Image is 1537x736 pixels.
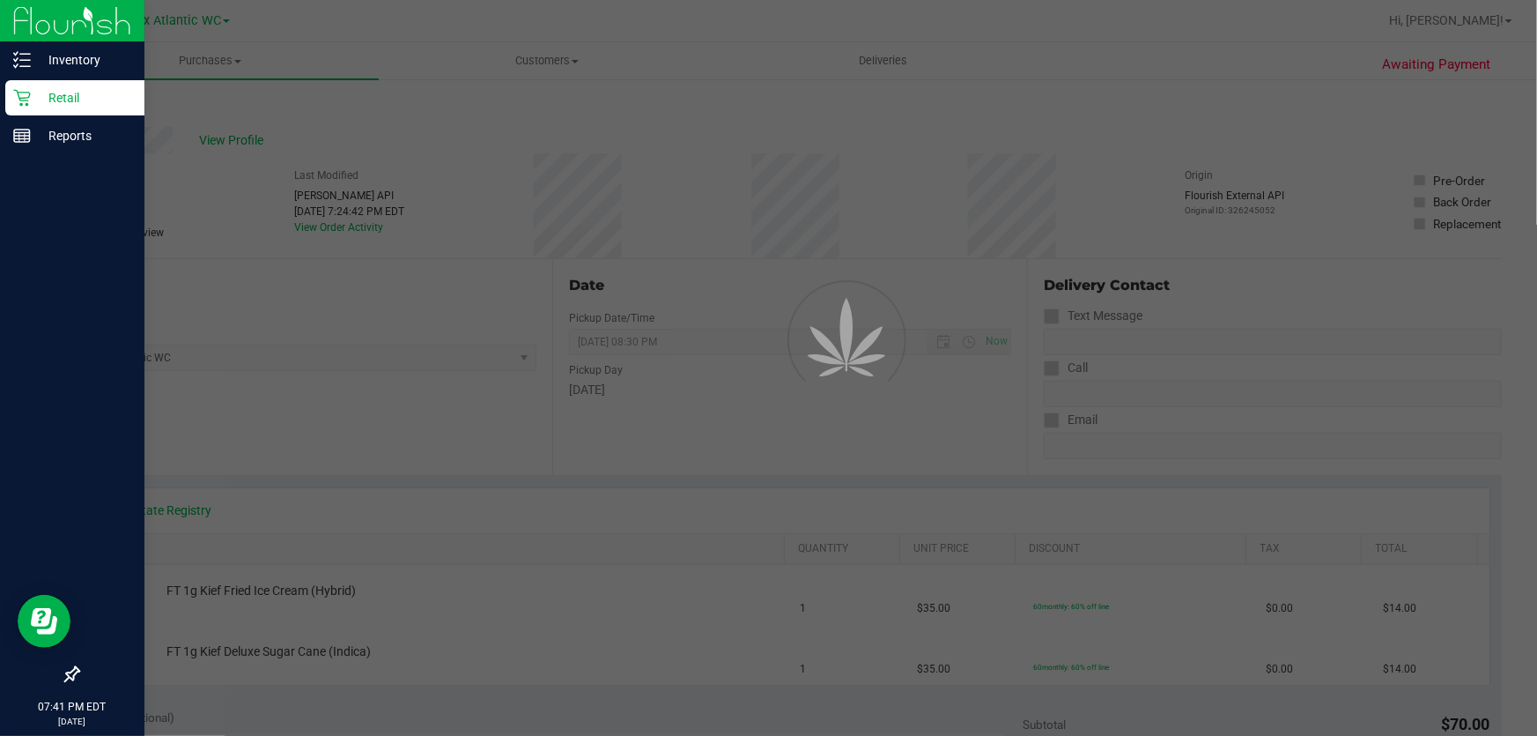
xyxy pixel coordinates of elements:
inline-svg: Reports [13,127,31,145]
p: Inventory [31,49,137,71]
p: Retail [31,87,137,108]
p: Reports [31,125,137,146]
inline-svg: Inventory [13,51,31,69]
p: [DATE] [8,715,137,728]
iframe: Resource center [18,595,70,648]
p: 07:41 PM EDT [8,699,137,715]
inline-svg: Retail [13,89,31,107]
